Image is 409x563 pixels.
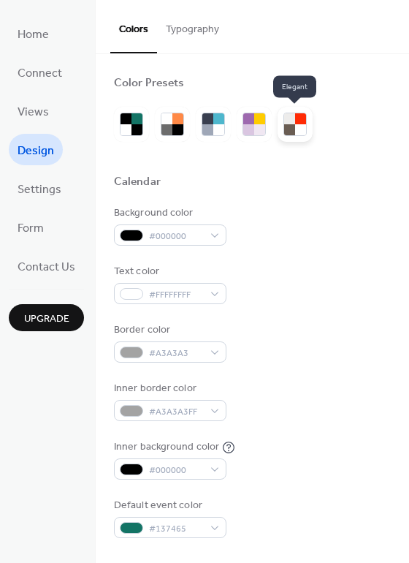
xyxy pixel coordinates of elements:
a: Contact Us [9,250,84,281]
span: Elegant [273,76,316,98]
span: Upgrade [24,311,69,327]
a: Connect [9,56,71,88]
span: Home [18,23,49,46]
div: Text color [114,264,223,279]
span: Settings [18,178,61,201]
span: #FFFFFFFF [149,287,203,303]
span: Connect [18,62,62,85]
span: #000000 [149,463,203,478]
span: #A3A3A3FF [149,404,203,420]
span: #137465 [149,521,203,537]
a: Design [9,134,63,165]
button: Upgrade [9,304,84,331]
span: Form [18,217,44,240]
span: Design [18,140,54,162]
div: Inner background color [114,439,219,455]
div: Calendar [114,175,161,190]
div: Color Presets [114,76,184,91]
span: #A3A3A3 [149,346,203,361]
a: Views [9,95,58,126]
a: Settings [9,173,70,204]
div: Background color [114,205,223,221]
span: Contact Us [18,256,75,279]
a: Form [9,211,53,243]
div: Border color [114,322,223,338]
span: Views [18,101,49,124]
a: Home [9,18,58,49]
div: Inner border color [114,381,223,396]
span: #000000 [149,229,203,244]
div: Default event color [114,498,223,513]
